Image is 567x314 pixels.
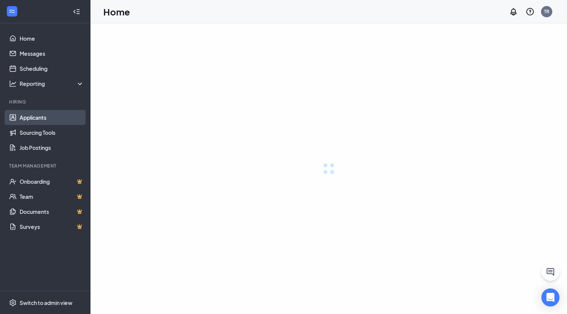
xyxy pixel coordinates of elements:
div: Team Management [9,163,83,169]
a: TeamCrown [20,189,84,204]
div: Reporting [20,80,84,87]
svg: ChatActive [546,267,555,276]
svg: QuestionInfo [526,7,535,16]
a: Sourcing Tools [20,125,84,140]
a: Applicants [20,110,84,125]
button: ChatActive [541,263,559,281]
a: SurveysCrown [20,219,84,234]
a: Job Postings [20,140,84,155]
h1: Home [103,5,130,18]
svg: Notifications [509,7,518,16]
div: Switch to admin view [20,299,72,306]
a: Scheduling [20,61,84,76]
a: Messages [20,46,84,61]
div: Open Intercom Messenger [541,288,559,306]
a: DocumentsCrown [20,204,84,219]
div: TR [544,8,549,15]
svg: Collapse [73,8,80,15]
svg: WorkstreamLogo [8,8,16,15]
a: OnboardingCrown [20,174,84,189]
a: Home [20,31,84,46]
svg: Settings [9,299,17,306]
div: Hiring [9,99,83,105]
svg: Analysis [9,80,17,87]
